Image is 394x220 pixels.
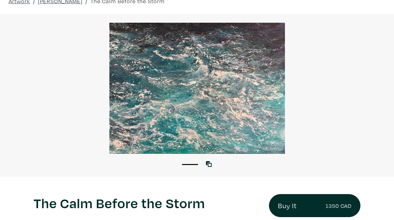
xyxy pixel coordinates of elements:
[269,194,360,217] a: Buy It1350 CAD
[34,194,259,211] h1: The Calm Before the Storm
[326,201,351,210] small: 1350 CAD
[182,164,198,165] button: 1 of 1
